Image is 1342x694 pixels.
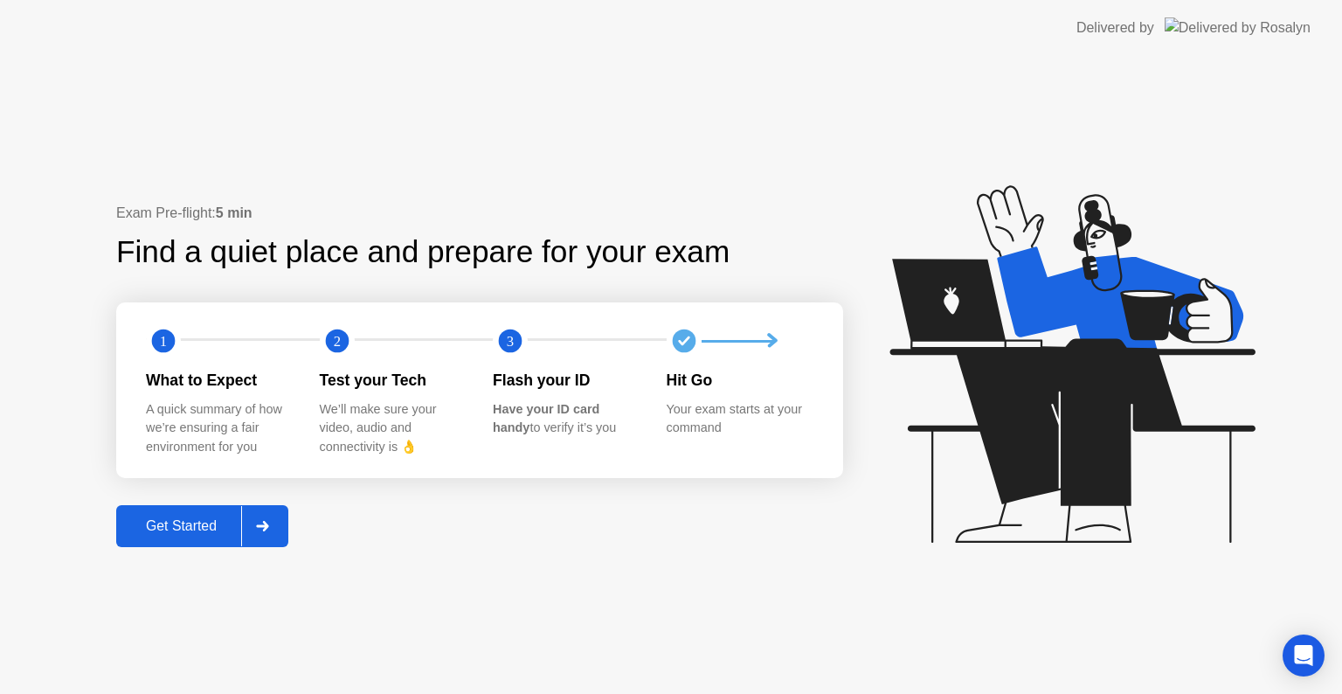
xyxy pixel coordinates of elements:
div: Test your Tech [320,369,466,392]
button: Get Started [116,505,288,547]
text: 3 [507,333,514,350]
b: Have your ID card handy [493,402,599,435]
div: to verify it’s you [493,400,639,438]
text: 2 [333,333,340,350]
div: A quick summary of how we’re ensuring a fair environment for you [146,400,292,457]
b: 5 min [216,205,252,220]
div: Get Started [121,518,241,534]
div: Delivered by [1076,17,1154,38]
div: Open Intercom Messenger [1283,635,1325,677]
div: What to Expect [146,369,292,392]
img: Delivered by Rosalyn [1165,17,1311,38]
div: Find a quiet place and prepare for your exam [116,229,732,275]
div: Your exam starts at your command [667,400,813,438]
div: Hit Go [667,369,813,392]
div: We’ll make sure your video, audio and connectivity is 👌 [320,400,466,457]
text: 1 [160,333,167,350]
div: Exam Pre-flight: [116,203,843,224]
div: Flash your ID [493,369,639,392]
